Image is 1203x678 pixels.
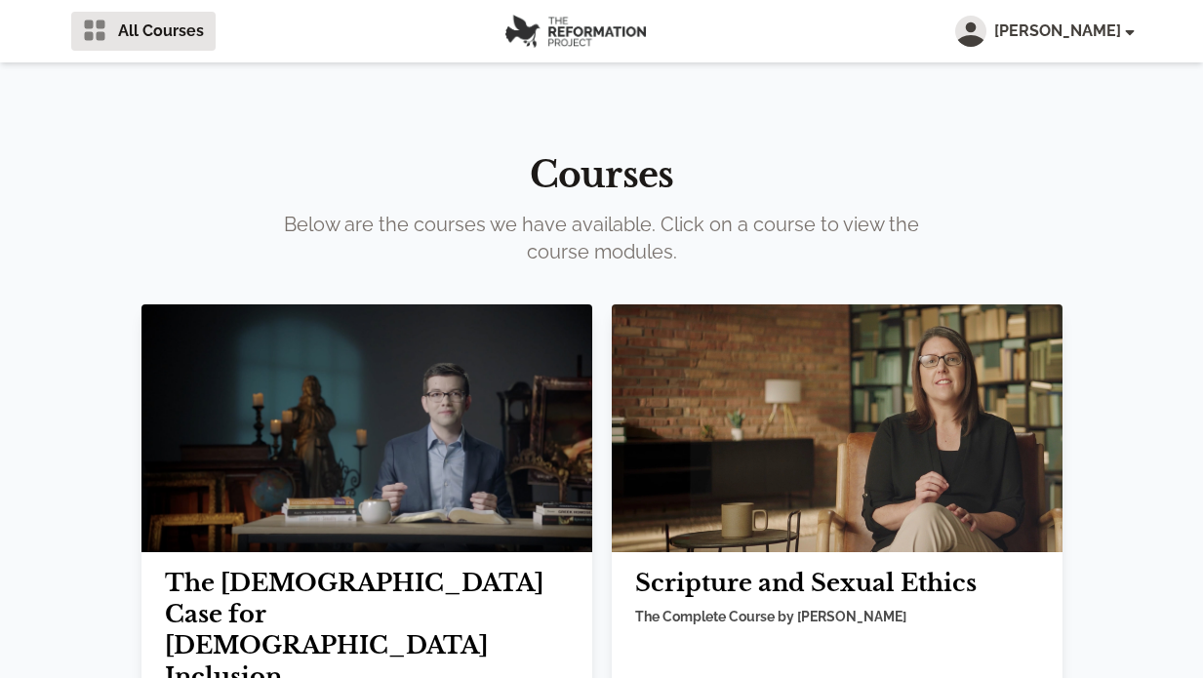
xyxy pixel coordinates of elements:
[994,20,1133,43] span: [PERSON_NAME]
[505,15,646,48] img: logo.png
[141,304,592,552] img: Mountain
[71,12,216,51] a: All Courses
[635,568,1039,599] h2: Scripture and Sexual Ethics
[40,156,1164,195] h2: Courses
[955,16,1133,47] button: [PERSON_NAME]
[118,20,204,43] span: All Courses
[635,607,1039,626] h5: The Complete Course by [PERSON_NAME]
[612,304,1063,552] img: Mountain
[274,211,930,265] p: Below are the courses we have available. Click on a course to view the course modules.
